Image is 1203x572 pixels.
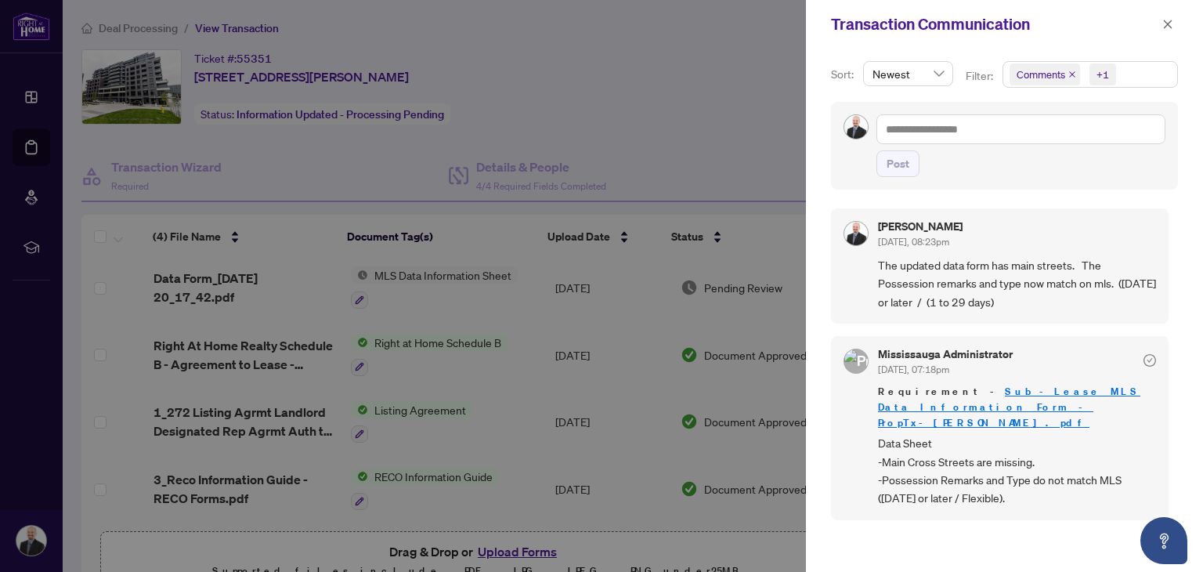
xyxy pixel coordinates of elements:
[1096,67,1109,82] div: +1
[878,256,1156,311] span: The updated data form has main streets. The Possession remarks and type now match on mls. ([DATE]...
[1017,67,1065,82] span: Comments
[878,385,1140,429] a: Sub-Lease MLS Data Information Form - PropTx-[PERSON_NAME].pdf
[844,349,868,373] img: Profile Icon
[844,222,868,245] img: Profile Icon
[844,115,868,139] img: Profile Icon
[1143,354,1156,367] span: check-circle
[878,236,949,248] span: [DATE], 08:23pm
[831,13,1158,36] div: Transaction Communication
[878,349,1013,360] h5: Mississauga Administrator
[831,66,857,83] p: Sort:
[876,150,919,177] button: Post
[878,384,1156,431] span: Requirement -
[1162,19,1173,30] span: close
[1068,71,1076,78] span: close
[878,364,949,375] span: [DATE], 07:18pm
[878,221,963,232] h5: [PERSON_NAME]
[872,62,944,85] span: Newest
[1010,63,1080,85] span: Comments
[966,67,995,85] p: Filter:
[1140,517,1187,564] button: Open asap
[878,434,1156,508] span: Data Sheet -Main Cross Streets are missing. -Possession Remarks and Type do not match MLS ([DATE]...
